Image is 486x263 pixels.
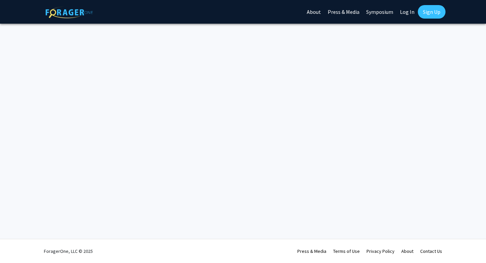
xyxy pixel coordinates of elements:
a: Terms of Use [333,248,360,254]
a: Sign Up [418,5,446,19]
a: Press & Media [297,248,326,254]
div: ForagerOne, LLC © 2025 [44,239,93,263]
a: Privacy Policy [367,248,395,254]
a: Contact Us [420,248,442,254]
a: About [401,248,413,254]
img: ForagerOne Logo [46,6,93,18]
